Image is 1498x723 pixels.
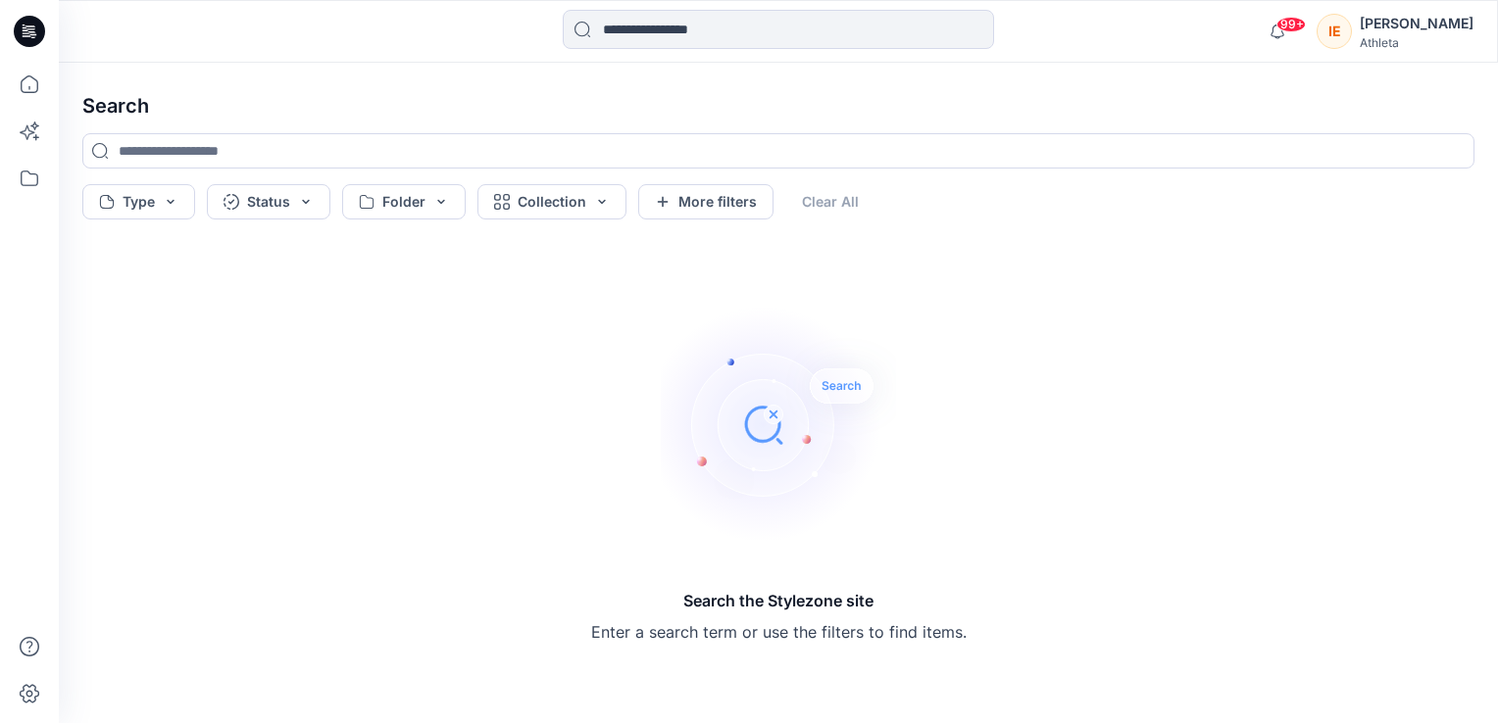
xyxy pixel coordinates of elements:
[591,620,967,644] p: Enter a search term or use the filters to find items.
[82,184,195,219] button: Type
[477,184,626,219] button: Collection
[1360,35,1473,50] div: Athleta
[207,184,330,219] button: Status
[638,184,774,219] button: More filters
[661,307,896,542] img: Search the Stylezone site
[591,589,967,612] h5: Search the Stylezone site
[1317,14,1352,49] div: IE
[1276,17,1306,32] span: 99+
[1360,12,1473,35] div: [PERSON_NAME]
[67,78,1490,133] h4: Search
[342,184,466,219] button: Folder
